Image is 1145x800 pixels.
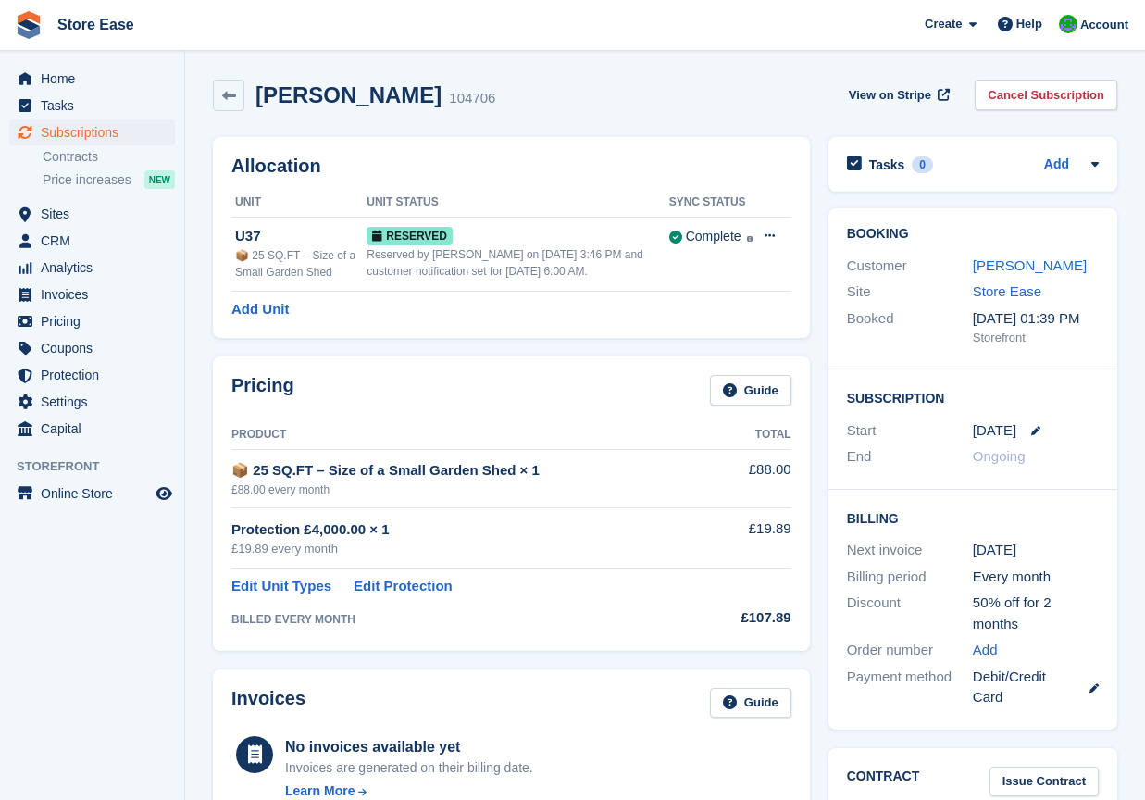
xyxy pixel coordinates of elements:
a: Edit Unit Types [231,576,331,597]
span: Invoices [41,281,152,307]
span: Tasks [41,93,152,119]
a: Price increases NEW [43,169,175,190]
h2: Billing [847,508,1099,527]
img: icon-info-grey-7440780725fd019a000dd9b08b2336e03edf1995a4989e88bcd33f0948082b44.svg [747,236,753,242]
div: 104706 [449,88,495,109]
div: Customer [847,256,973,277]
h2: Tasks [869,156,905,173]
img: stora-icon-8386f47178a22dfd0bd8f6a31ec36ba5ce8667c1dd55bd0f319d3a0aa187defe.svg [15,11,43,39]
div: 📦 25 SQ.FT – Size of a Small Garden Shed [235,247,367,281]
th: Total [713,420,791,450]
a: menu [9,389,175,415]
h2: [PERSON_NAME] [255,82,442,107]
span: Online Store [41,481,152,506]
a: Edit Protection [354,576,453,597]
th: Unit [231,188,367,218]
div: Start [847,420,973,442]
div: NEW [144,170,175,189]
a: menu [9,119,175,145]
img: Neal Smitheringale [1059,15,1077,33]
a: Preview store [153,482,175,505]
time: 2025-09-09 00:00:00 UTC [973,420,1016,442]
h2: Booking [847,227,1099,242]
a: Add Unit [231,299,289,320]
span: Help [1016,15,1042,33]
div: Booked [847,308,973,347]
span: Ongoing [973,448,1026,464]
a: View on Stripe [841,80,953,110]
div: Protection £4,000.00 × 1 [231,519,713,541]
th: Product [231,420,713,450]
div: BILLED EVERY MONTH [231,611,713,628]
a: menu [9,255,175,281]
a: Cancel Subscription [975,80,1117,110]
a: menu [9,481,175,506]
span: Price increases [43,171,131,189]
a: menu [9,228,175,254]
a: menu [9,416,175,442]
span: Storefront [17,457,184,476]
a: menu [9,201,175,227]
span: CRM [41,228,152,254]
div: [DATE] 01:39 PM [973,308,1099,330]
div: [DATE] [973,540,1099,561]
td: £19.89 [713,508,791,569]
a: [PERSON_NAME] [973,257,1087,273]
a: Add [973,640,998,661]
span: Home [41,66,152,92]
div: 📦 25 SQ.FT – Size of a Small Garden Shed × 1 [231,460,713,481]
span: Sites [41,201,152,227]
h2: Invoices [231,688,305,719]
a: Issue Contract [989,767,1099,797]
div: Next invoice [847,540,973,561]
div: U37 [235,226,367,247]
a: Guide [710,688,791,719]
a: Add [1044,155,1069,176]
div: End [847,446,973,468]
span: Reserved [367,227,453,245]
div: £19.89 every month [231,540,713,558]
span: Account [1080,16,1128,34]
div: Site [847,281,973,303]
div: £88.00 every month [231,481,713,498]
h2: Allocation [231,156,791,177]
div: No invoices available yet [285,736,533,758]
h2: Pricing [231,375,294,406]
div: Order number [847,640,973,661]
h2: Subscription [847,388,1099,406]
div: Billing period [847,567,973,588]
span: Subscriptions [41,119,152,145]
a: menu [9,308,175,334]
div: Reserved by [PERSON_NAME] on [DATE] 3:46 PM and customer notification set for [DATE] 6:00 AM. [367,246,668,280]
span: Settings [41,389,152,415]
div: Payment method [847,667,973,708]
span: Create [925,15,962,33]
th: Unit Status [367,188,668,218]
a: Store Ease [973,283,1041,299]
span: View on Stripe [849,86,931,105]
div: Discount [847,593,973,634]
span: Coupons [41,335,152,361]
a: Contracts [43,148,175,166]
span: Protection [41,362,152,388]
a: menu [9,66,175,92]
div: Debit/Credit Card [973,667,1099,708]
a: menu [9,362,175,388]
div: Invoices are generated on their billing date. [285,758,533,778]
a: menu [9,93,175,119]
h2: Contract [847,767,920,797]
a: Store Ease [50,9,142,40]
td: £88.00 [713,449,791,507]
span: Analytics [41,255,152,281]
div: Storefront [973,329,1099,347]
span: Pricing [41,308,152,334]
a: menu [9,281,175,307]
a: menu [9,335,175,361]
th: Sync Status [669,188,753,218]
div: 0 [912,156,933,173]
span: Capital [41,416,152,442]
a: Guide [710,375,791,406]
div: Every month [973,567,1099,588]
div: 50% off for 2 months [973,593,1099,634]
div: Complete [686,227,741,246]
